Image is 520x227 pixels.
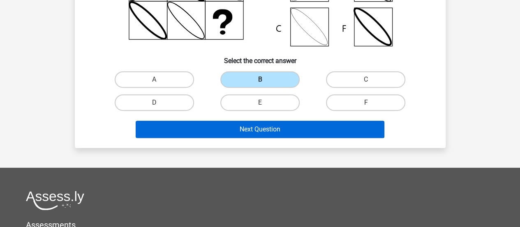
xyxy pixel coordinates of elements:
[220,94,300,111] label: E
[326,71,405,88] label: C
[326,94,405,111] label: F
[115,71,194,88] label: A
[136,121,384,138] button: Next Question
[115,94,194,111] label: D
[220,71,300,88] label: B
[26,191,84,210] img: Assessly logo
[88,50,432,65] h6: Select the correct answer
